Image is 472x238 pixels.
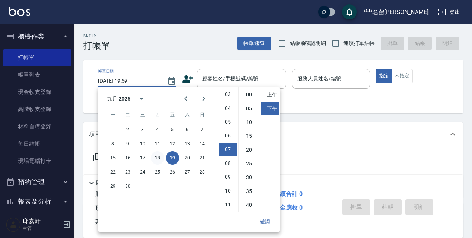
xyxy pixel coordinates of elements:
[106,180,120,193] button: 29
[240,158,258,170] li: 25 minutes
[195,107,209,122] span: 星期日
[253,215,277,229] button: 確認
[121,123,135,136] button: 2
[261,102,279,115] li: 下午
[240,185,258,197] li: 35 minutes
[3,172,71,192] button: 預約管理
[106,123,120,136] button: 1
[240,199,258,211] li: 40 minutes
[166,137,179,150] button: 12
[23,225,61,232] p: 主管
[98,69,114,74] label: 帳單日期
[195,123,209,136] button: 7
[181,137,194,150] button: 13
[343,39,375,47] span: 連續打單結帳
[3,101,71,118] a: 高階收支登錄
[376,69,392,83] button: 指定
[106,165,120,179] button: 22
[3,135,71,152] a: 每日結帳
[83,33,110,38] h2: Key In
[361,4,431,20] button: 名留[PERSON_NAME]
[95,218,134,225] span: 其他付款方式 0
[3,118,71,135] a: 材料自購登錄
[219,102,237,114] li: 4 hours
[136,123,149,136] button: 3
[240,130,258,142] li: 15 minutes
[121,180,135,193] button: 30
[238,87,259,212] ul: Select minutes
[98,75,160,87] input: YYYY/MM/DD hh:mm
[290,39,326,47] span: 結帳前確認明細
[95,204,128,211] span: 預收卡販賣 0
[83,41,110,51] h3: 打帳單
[136,151,149,165] button: 17
[9,7,30,16] img: Logo
[133,90,151,108] button: calendar view is open, switch to year view
[217,87,238,212] ul: Select hours
[151,137,164,150] button: 11
[219,143,237,156] li: 7 hours
[121,165,135,179] button: 23
[3,49,71,66] a: 打帳單
[83,122,463,146] div: 項目消費
[219,185,237,197] li: 10 hours
[240,116,258,128] li: 10 minutes
[89,130,111,138] p: 項目消費
[274,190,303,197] span: 業績合計 0
[237,37,271,50] button: 帳單速查
[3,192,71,211] button: 報表及分析
[96,179,129,187] p: 隱藏業績明細
[195,165,209,179] button: 28
[166,107,179,122] span: 星期五
[177,90,195,108] button: Previous month
[219,199,237,211] li: 11 hours
[274,204,303,211] span: 現金應收 0
[166,165,179,179] button: 26
[261,89,279,101] li: 上午
[434,5,463,19] button: 登出
[392,69,413,83] button: 不指定
[107,95,130,103] div: 九月 2025
[166,123,179,136] button: 5
[166,151,179,165] button: 19
[151,165,164,179] button: 25
[23,218,61,225] h5: 邱嘉軒
[3,66,71,83] a: 帳單列表
[3,83,71,101] a: 現金收支登錄
[181,123,194,136] button: 6
[121,137,135,150] button: 9
[151,123,164,136] button: 4
[106,107,120,122] span: 星期一
[240,102,258,115] li: 5 minutes
[151,107,164,122] span: 星期四
[95,190,122,197] span: 服務消費 0
[3,152,71,169] a: 現場電腦打卡
[121,107,135,122] span: 星期二
[219,157,237,169] li: 8 hours
[240,89,258,101] li: 0 minutes
[219,88,237,101] li: 3 hours
[219,116,237,128] li: 5 hours
[136,165,149,179] button: 24
[195,90,213,108] button: Next month
[219,130,237,142] li: 6 hours
[181,107,194,122] span: 星期六
[3,27,71,46] button: 櫃檯作業
[151,151,164,165] button: 18
[342,4,357,19] button: save
[259,87,280,212] ul: Select meridiem
[163,72,181,90] button: Choose date, selected date is 2025-09-19
[106,137,120,150] button: 8
[136,137,149,150] button: 10
[195,137,209,150] button: 14
[240,144,258,156] li: 20 minutes
[121,151,135,165] button: 16
[136,107,149,122] span: 星期三
[106,151,120,165] button: 15
[6,217,21,232] img: Person
[181,151,194,165] button: 20
[195,151,209,165] button: 21
[240,171,258,184] li: 30 minutes
[219,171,237,183] li: 9 hours
[181,165,194,179] button: 27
